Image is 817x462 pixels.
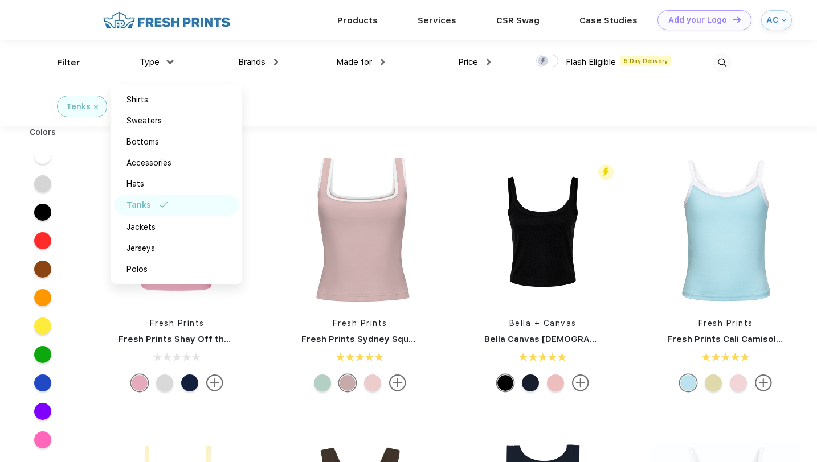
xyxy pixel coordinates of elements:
img: more.svg [572,374,589,391]
div: AC [766,15,779,25]
div: Shirts [126,94,148,106]
img: more.svg [389,374,406,391]
div: Solid Pink Blend [547,374,564,391]
a: Fresh Prints Shay Off the Shoulder Tank [119,334,294,344]
img: func=resize&h=266 [650,155,802,306]
a: Fresh Prints [698,319,753,328]
img: dropdown.png [274,59,278,65]
img: func=resize&h=266 [284,155,436,306]
div: Navy mto [181,374,198,391]
img: dropdown.png [166,60,173,64]
div: Tanks [126,199,151,211]
div: Filter [57,56,80,69]
div: Solid Blk Blend [497,374,514,391]
div: Colors [21,126,65,138]
span: Flash Eligible [566,57,616,67]
div: Solid Navy Blend [522,374,539,391]
img: DT [733,16,741,23]
div: Sweaters [126,115,162,127]
div: Ash Grey [156,374,173,391]
div: Bottoms [126,136,159,148]
img: more.svg [755,374,772,391]
a: Products [337,15,378,26]
img: dropdown.png [381,59,385,65]
div: Add your Logo [668,15,727,25]
div: Light Pink [131,374,148,391]
div: Sage Green [314,374,331,391]
span: Made for [336,57,372,67]
img: more.svg [206,374,223,391]
span: Price [458,57,478,67]
div: Hats [126,178,144,190]
a: Bella Canvas [DEMOGRAPHIC_DATA]' Micro Ribbed Scoop Tank [484,334,755,344]
a: Fresh Prints Sydney Square Neck Tank Top [301,334,489,344]
img: arrow_down_blue.svg [782,18,786,22]
div: Baby Pink [364,374,381,391]
div: Polos [126,263,148,275]
a: Fresh Prints [333,319,387,328]
div: Jerseys [126,242,155,254]
a: Fresh Prints [150,319,205,328]
a: CSR Swag [496,15,540,26]
img: dropdown.png [487,59,491,65]
div: Baby Pink White mto [339,374,356,391]
span: Type [140,57,160,67]
div: Baby Pink White mto [730,374,747,391]
a: Fresh Prints Cali Camisole Top [667,334,800,344]
img: filter_cancel.svg [94,105,98,109]
div: Baby Yellow mto [705,374,722,391]
a: Bella + Canvas [509,319,577,328]
div: Tanks [66,101,91,113]
img: func=resize&h=266 [467,155,619,306]
span: 5 Day Delivery [620,56,671,66]
div: Accessories [126,157,171,169]
img: flash_active_toggle.svg [598,164,614,180]
div: Baby Blue White mto [680,374,697,391]
div: Jackets [126,221,156,233]
img: func=resize&h=266 [101,155,253,306]
a: Services [418,15,456,26]
img: fo%20logo%202.webp [100,10,234,30]
img: desktop_search.svg [713,53,732,72]
img: filter_selected.svg [160,202,168,208]
span: Brands [238,57,265,67]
